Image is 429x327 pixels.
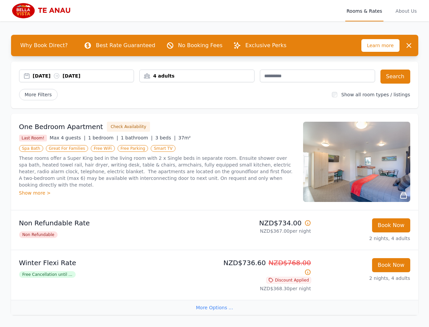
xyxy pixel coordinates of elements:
span: 1 bedroom | [88,135,118,140]
p: 2 nights, 4 adults [316,275,410,282]
span: Last Room! [19,135,47,141]
span: 1 bathroom | [121,135,153,140]
span: Great For Families [46,145,88,152]
span: 37m² [178,135,191,140]
p: Winter Flexi Rate [19,258,212,267]
p: These rooms offer a Super King bed in the living room with 2 x Single beds in separate room. Ensu... [19,155,295,188]
p: NZD$734.00 [217,218,311,228]
div: Show more > [19,190,295,196]
p: Exclusive Perks [245,41,286,49]
span: Discount Applied [266,277,311,284]
p: Non Refundable Rate [19,218,212,228]
span: Learn more [361,39,400,52]
span: NZD$768.00 [269,259,311,267]
span: Free Cancellation until ... [19,271,76,278]
p: NZD$368.30 per night [217,285,311,292]
button: Search [380,70,410,84]
span: Free Parking [118,145,148,152]
div: More Options ... [11,300,418,315]
span: Free WiFi [91,145,115,152]
p: Best Rate Guaranteed [96,41,155,49]
label: Show all room types / listings [341,92,410,97]
span: Max 4 guests | [50,135,85,140]
span: Non Refundable [19,231,58,238]
div: [DATE] [DATE] [33,73,134,79]
span: 3 beds | [155,135,176,140]
button: Book Now [372,218,410,232]
p: 2 nights, 4 adults [316,235,410,242]
p: No Booking Fees [178,41,223,49]
img: Bella Vista Te Anau [11,3,76,19]
div: 4 adults [140,73,254,79]
span: Spa Bath [19,145,43,152]
button: Check Availability [107,122,150,132]
p: NZD$736.60 [217,258,311,277]
span: More Filters [19,89,58,100]
span: Why Book Direct? [15,39,73,52]
h3: One Bedroom Apartment [19,122,103,131]
p: NZD$367.00 per night [217,228,311,234]
button: Book Now [372,258,410,272]
span: Smart TV [151,145,175,152]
